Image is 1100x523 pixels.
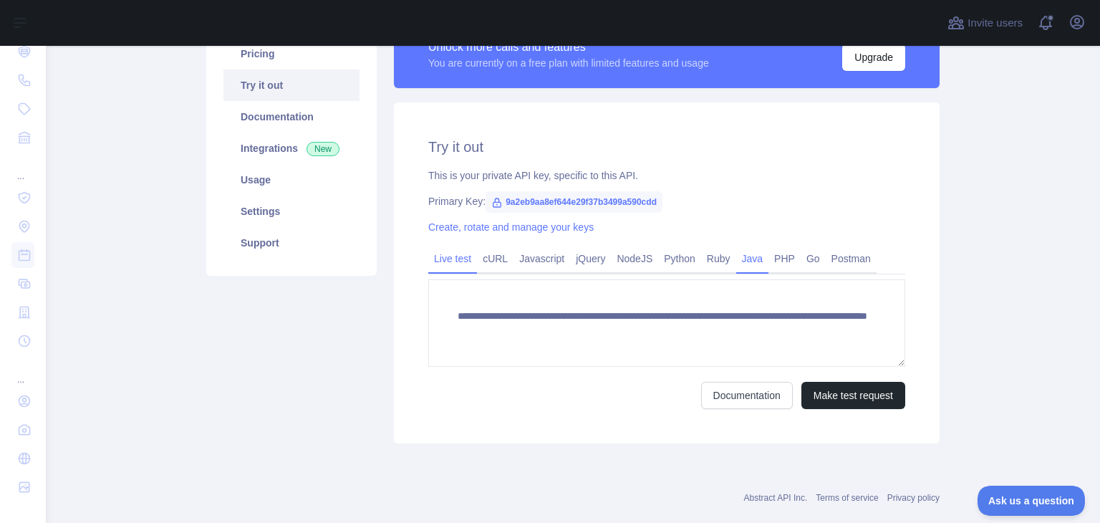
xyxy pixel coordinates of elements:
[428,247,477,270] a: Live test
[428,137,905,157] h2: Try it out
[816,493,878,503] a: Terms of service
[570,247,611,270] a: jQuery
[658,247,701,270] a: Python
[428,39,709,56] div: Unlock more calls and features
[978,486,1086,516] iframe: Toggle Customer Support
[477,247,513,270] a: cURL
[223,38,360,69] a: Pricing
[945,11,1026,34] button: Invite users
[513,247,570,270] a: Javascript
[701,247,736,270] a: Ruby
[223,196,360,227] a: Settings
[842,44,905,71] button: Upgrade
[701,382,793,409] a: Documentation
[887,493,940,503] a: Privacy policy
[223,69,360,101] a: Try it out
[11,357,34,385] div: ...
[768,247,801,270] a: PHP
[428,221,594,233] a: Create, rotate and manage your keys
[801,247,826,270] a: Go
[611,247,658,270] a: NodeJS
[826,247,877,270] a: Postman
[736,247,769,270] a: Java
[223,227,360,259] a: Support
[428,168,905,183] div: This is your private API key, specific to this API.
[223,133,360,164] a: Integrations New
[486,191,662,213] span: 9a2eb9aa8ef644e29f37b3499a590cdd
[428,56,709,70] div: You are currently on a free plan with limited features and usage
[223,101,360,133] a: Documentation
[744,493,808,503] a: Abstract API Inc.
[801,382,905,409] button: Make test request
[11,153,34,182] div: ...
[223,164,360,196] a: Usage
[307,142,339,156] span: New
[428,194,905,208] div: Primary Key:
[968,15,1023,32] span: Invite users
